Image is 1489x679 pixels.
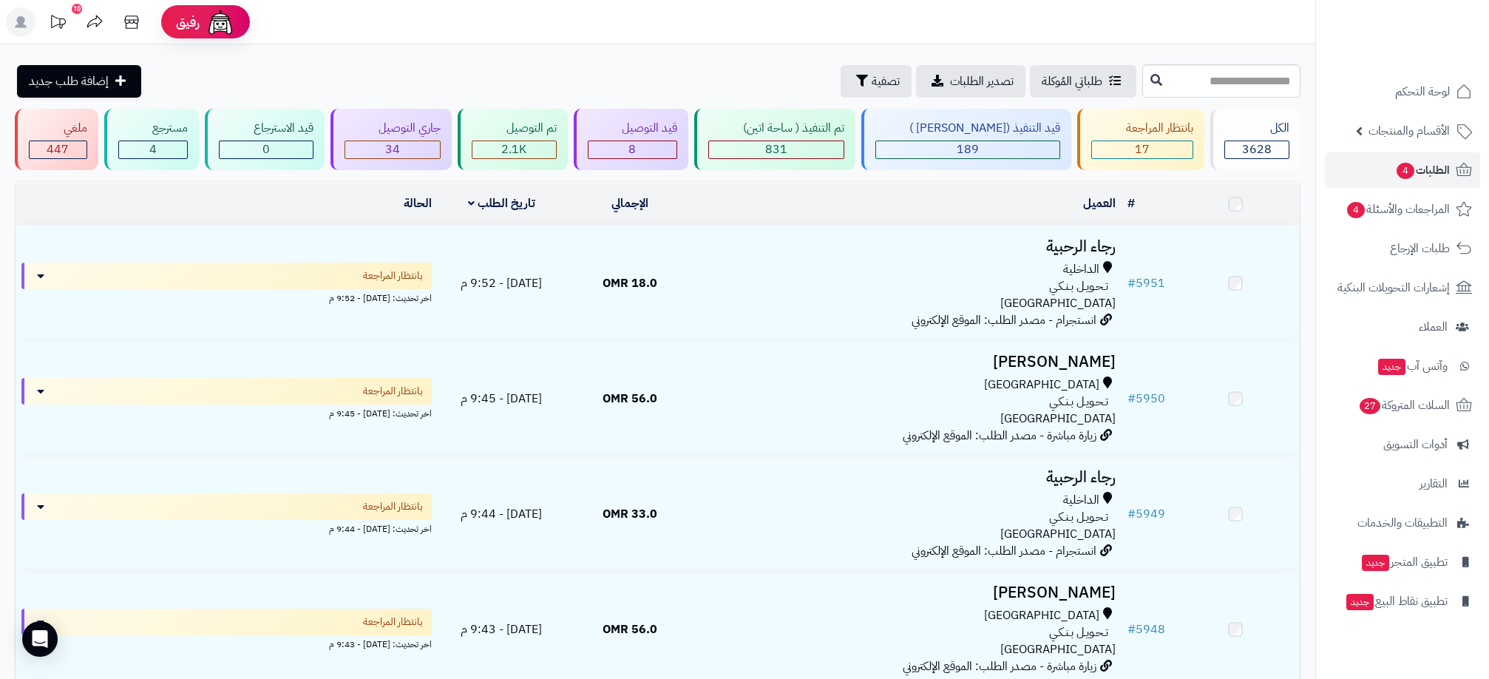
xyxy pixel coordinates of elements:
div: جاري التوصيل [345,120,441,137]
h3: رجاء الرحبية [700,469,1116,486]
a: إضافة طلب جديد [17,65,141,98]
span: 447 [47,141,69,158]
a: تاريخ الطلب [468,195,535,212]
div: 831 [709,141,844,158]
a: #5949 [1127,505,1165,523]
div: 34 [345,141,441,158]
span: الداخلية [1063,492,1099,509]
a: تم التوصيل 2.1K [455,109,571,170]
span: التقارير [1420,473,1448,494]
a: تحديثات المنصة [39,7,76,41]
div: 2098 [472,141,556,158]
div: 189 [876,141,1060,158]
a: الإجمالي [611,195,648,212]
div: ملغي [29,120,87,137]
span: 4 [1397,163,1414,179]
span: [GEOGRAPHIC_DATA] [1000,294,1116,312]
span: تـحـويـل بـنـكـي [1049,278,1108,295]
span: 4 [1347,202,1365,218]
span: [DATE] - 9:44 م [461,505,542,523]
a: طلباتي المُوكلة [1030,65,1136,98]
img: ai-face.png [206,7,235,37]
span: تـحـويـل بـنـكـي [1049,624,1108,641]
span: انستجرام - مصدر الطلب: الموقع الإلكتروني [912,311,1096,329]
span: السلات المتروكة [1358,395,1450,416]
div: تم التوصيل [472,120,557,137]
span: التطبيقات والخدمات [1357,513,1448,533]
a: #5948 [1127,621,1165,638]
a: تطبيق نقاط البيعجديد [1325,584,1480,619]
div: 10 [72,4,82,14]
a: طلبات الإرجاع [1325,231,1480,266]
span: 2.1K [501,141,526,158]
span: رفيق [176,13,200,31]
div: اخر تحديث: [DATE] - 9:44 م [21,520,432,536]
div: 8 [589,141,677,158]
span: لوحة التحكم [1395,81,1450,102]
span: جديد [1362,555,1389,571]
div: 17 [1092,141,1193,158]
span: # [1127,274,1136,292]
span: [GEOGRAPHIC_DATA] [984,607,1099,624]
a: التقارير [1325,466,1480,501]
span: 189 [957,141,979,158]
span: 34 [385,141,400,158]
span: الداخلية [1063,261,1099,278]
span: جديد [1346,594,1374,610]
div: 0 [220,141,313,158]
span: 56.0 OMR [603,390,657,408]
a: #5951 [1127,274,1165,292]
a: تطبيق المتجرجديد [1325,544,1480,580]
h3: [PERSON_NAME] [700,584,1116,601]
span: [DATE] - 9:43 م [461,621,542,638]
h3: رجاء الرحبية [700,238,1116,255]
img: logo-2.png [1388,35,1475,66]
span: تصفية [872,72,900,90]
span: [DATE] - 9:52 م [461,274,542,292]
a: مسترجع 4 [101,109,203,170]
a: ملغي 447 [12,109,101,170]
span: 56.0 OMR [603,621,657,638]
a: بانتظار المراجعة 17 [1074,109,1207,170]
span: # [1127,390,1136,408]
div: تم التنفيذ ( ساحة اتين) [708,120,844,137]
span: # [1127,621,1136,638]
a: السلات المتروكة27 [1325,388,1480,423]
span: زيارة مباشرة - مصدر الطلب: الموقع الإلكتروني [903,658,1096,675]
a: جاري التوصيل 34 [328,109,455,170]
div: قيد الاسترجاع [219,120,313,137]
span: [GEOGRAPHIC_DATA] [1000,410,1116,428]
div: اخر تحديث: [DATE] - 9:52 م [21,289,432,305]
span: 33.0 OMR [603,505,657,523]
a: المراجعات والأسئلة4 [1325,192,1480,227]
span: أدوات التسويق [1383,434,1448,455]
span: بانتظار المراجعة [363,615,423,629]
a: لوحة التحكم [1325,74,1480,109]
span: وآتس آب [1377,356,1448,376]
span: 0 [262,141,270,158]
a: وآتس آبجديد [1325,348,1480,384]
span: إضافة طلب جديد [29,72,109,90]
div: اخر تحديث: [DATE] - 9:43 م [21,635,432,651]
span: [GEOGRAPHIC_DATA] [1000,641,1116,658]
a: # [1127,195,1135,212]
span: انستجرام - مصدر الطلب: الموقع الإلكتروني [912,542,1096,560]
span: 831 [765,141,787,158]
a: تصدير الطلبات [916,65,1025,98]
a: قيد التوصيل 8 [571,109,692,170]
a: الطلبات4 [1325,152,1480,188]
div: Open Intercom Messenger [22,621,58,657]
h3: [PERSON_NAME] [700,354,1116,371]
span: # [1127,505,1136,523]
span: بانتظار المراجعة [363,499,423,514]
span: 8 [628,141,636,158]
span: المراجعات والأسئلة [1346,199,1450,220]
span: 27 [1360,398,1381,414]
span: 4 [149,141,157,158]
a: تم التنفيذ ( ساحة اتين) 831 [691,109,858,170]
span: بانتظار المراجعة [363,268,423,283]
span: تـحـويـل بـنـكـي [1049,509,1108,526]
a: قيد الاسترجاع 0 [202,109,328,170]
span: طلباتي المُوكلة [1042,72,1102,90]
a: التطبيقات والخدمات [1325,505,1480,541]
